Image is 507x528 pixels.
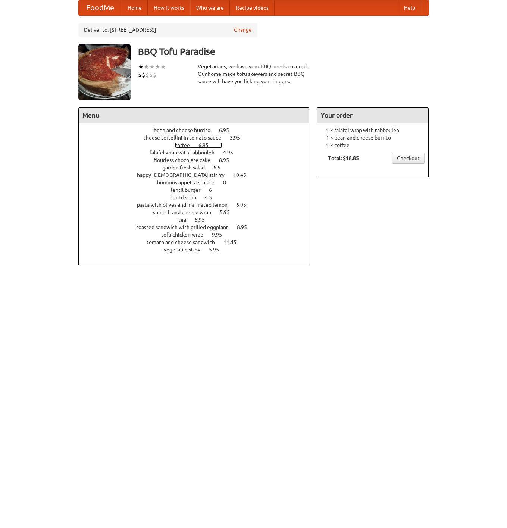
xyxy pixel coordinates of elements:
[78,23,257,37] div: Deliver to: [STREET_ADDRESS]
[178,217,219,223] a: tea 5.95
[137,202,260,208] a: pasta with olives and marinated lemon 6.95
[150,150,247,156] a: falafel wrap with tabbouleh 4.95
[155,63,160,71] li: ★
[149,63,155,71] li: ★
[223,179,234,185] span: 8
[136,224,261,230] a: toasted sandwich with grilled eggplant 8.95
[198,63,310,85] div: Vegetarians, we have your BBQ needs covered. Our home-made tofu skewers and secret BBQ sauce will...
[79,108,309,123] h4: Menu
[153,71,157,79] li: $
[144,63,149,71] li: ★
[149,71,153,79] li: $
[223,239,244,245] span: 11.45
[138,63,144,71] li: ★
[122,0,148,15] a: Home
[162,165,212,171] span: garden fresh salad
[161,232,236,238] a: tofu chicken wrap 9.95
[234,26,252,34] a: Change
[138,44,429,59] h3: BBQ Tofu Paradise
[171,187,208,193] span: lentil burger
[233,172,254,178] span: 10.45
[236,202,254,208] span: 6.95
[137,202,235,208] span: pasta with olives and marinated lemon
[321,126,425,134] li: 1 × falafel wrap with tabbouleh
[157,179,222,185] span: hummus appetizer plate
[154,127,243,133] a: bean and cheese burrito 6.95
[160,63,166,71] li: ★
[223,150,241,156] span: 4.95
[137,172,260,178] a: happy [DEMOGRAPHIC_DATA] stir fry 10.45
[162,165,234,171] a: garden fresh salad 6.5
[175,142,197,148] span: coffee
[142,71,145,79] li: $
[171,194,204,200] span: lentil soup
[398,0,421,15] a: Help
[147,239,250,245] a: tomato and cheese sandwich 11.45
[154,157,243,163] a: flourless chocolate cake 8.95
[219,157,237,163] span: 8.95
[237,224,254,230] span: 8.95
[145,71,149,79] li: $
[150,150,222,156] span: falafel wrap with tabbouleh
[136,224,236,230] span: toasted sandwich with grilled eggplant
[321,134,425,141] li: 1 × bean and cheese burrito
[198,142,216,148] span: 6.95
[137,172,232,178] span: happy [DEMOGRAPHIC_DATA] stir fry
[195,217,212,223] span: 5.95
[392,153,425,164] a: Checkout
[164,247,208,253] span: vegetable stew
[153,209,244,215] a: spinach and cheese wrap 5.95
[209,247,226,253] span: 5.95
[178,217,194,223] span: tea
[219,127,237,133] span: 6.95
[138,71,142,79] li: $
[148,0,190,15] a: How it works
[143,135,254,141] a: cheese tortellini in tomato sauce 3.95
[213,165,228,171] span: 6.5
[317,108,428,123] h4: Your order
[209,187,219,193] span: 6
[147,239,222,245] span: tomato and cheese sandwich
[220,209,237,215] span: 5.95
[175,142,222,148] a: coffee 6.95
[154,127,218,133] span: bean and cheese burrito
[79,0,122,15] a: FoodMe
[321,141,425,149] li: 1 × coffee
[171,187,226,193] a: lentil burger 6
[205,194,219,200] span: 4.5
[153,209,219,215] span: spinach and cheese wrap
[157,179,240,185] a: hummus appetizer plate 8
[230,135,247,141] span: 3.95
[164,247,233,253] a: vegetable stew 5.95
[190,0,230,15] a: Who we are
[154,157,218,163] span: flourless chocolate cake
[78,44,131,100] img: angular.jpg
[171,194,226,200] a: lentil soup 4.5
[161,232,211,238] span: tofu chicken wrap
[143,135,229,141] span: cheese tortellini in tomato sauce
[328,155,359,161] b: Total: $18.85
[230,0,275,15] a: Recipe videos
[212,232,229,238] span: 9.95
